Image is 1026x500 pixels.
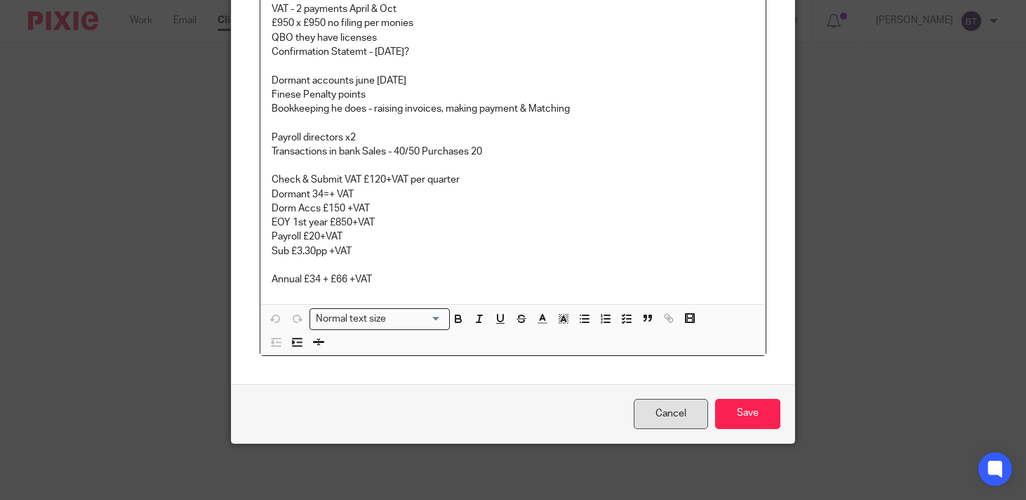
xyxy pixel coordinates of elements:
[272,272,754,287] p: Annual £34 + £66 +VAT
[309,308,450,330] div: Search for option
[272,2,754,16] p: VAT - 2 payments April & Oct
[272,131,754,145] p: Payroll directors x2
[272,244,754,258] p: Sub £3.30pp +VAT
[272,45,754,59] p: Confirmation Statemt - [DATE]?
[272,173,754,187] p: Check & Submit VAT £120+VAT per quarter
[391,312,441,327] input: Search for option
[272,202,754,216] p: Dorm Accs £150 +VAT
[272,16,754,30] p: £950 x £950 no filing per monies
[272,31,754,45] p: QBO they have licenses
[272,74,754,88] p: Dormant accounts june [DATE]
[313,312,389,327] span: Normal text size
[272,230,754,244] p: Payroll £20+VAT
[715,399,780,429] input: Save
[272,216,754,230] p: EOY 1st year £850+VAT
[272,102,754,116] p: Bookkeeping he does - raising invoices, making payment & Matching
[272,145,754,159] p: Transactions in bank Sales - 40/50 Purchases 20
[634,399,708,429] a: Cancel
[272,187,754,202] p: Dormant 34=+ VAT
[272,88,754,102] p: Finese Penalty points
